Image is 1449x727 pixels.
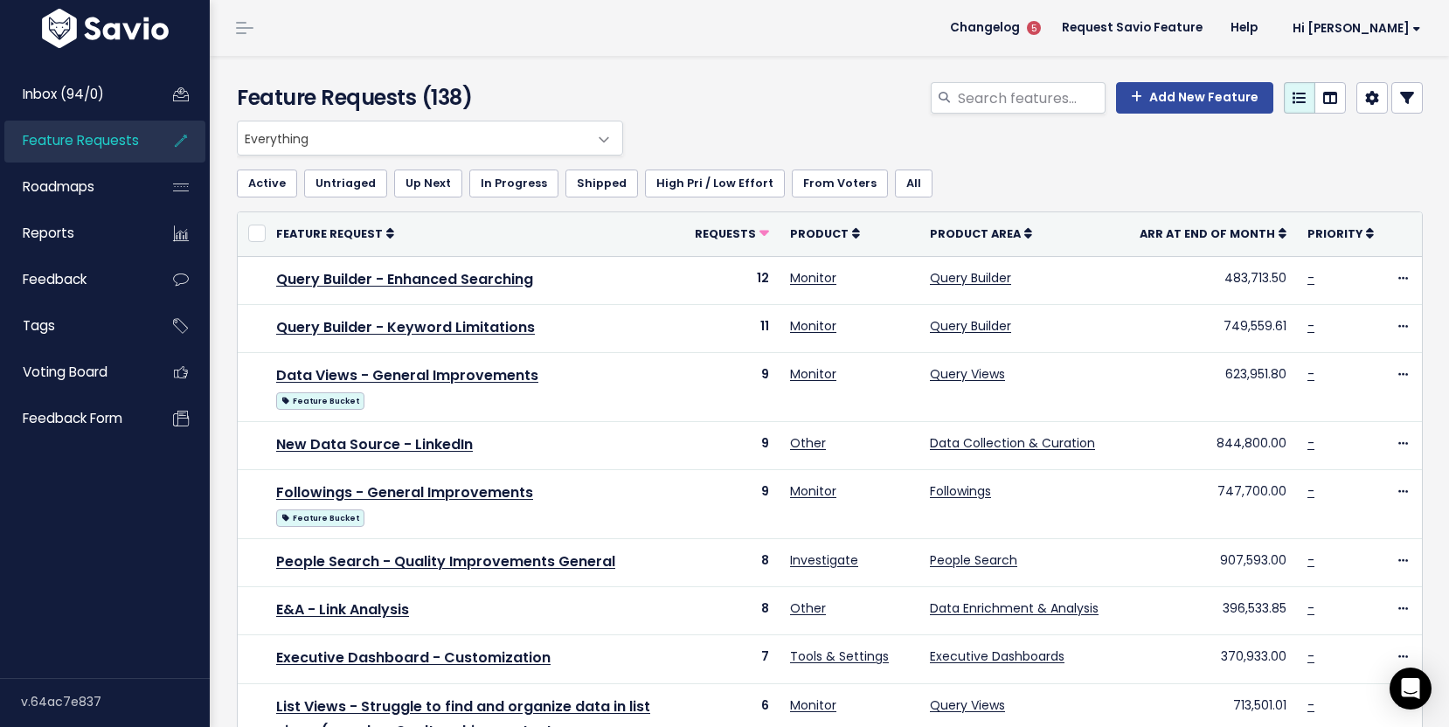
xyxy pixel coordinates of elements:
[4,306,145,346] a: Tags
[276,434,473,454] a: New Data Source - LinkedIn
[1027,21,1041,35] span: 5
[4,213,145,253] a: Reports
[1129,470,1297,539] td: 747,700.00
[930,599,1099,617] a: Data Enrichment & Analysis
[956,82,1106,114] input: Search features...
[469,170,558,197] a: In Progress
[895,170,932,197] a: All
[930,696,1005,714] a: Query Views
[1307,551,1314,569] a: -
[684,470,780,539] td: 9
[394,170,462,197] a: Up Next
[276,225,394,242] a: Feature Request
[1217,15,1272,41] a: Help
[1307,647,1314,665] a: -
[1129,352,1297,421] td: 623,951.80
[276,389,364,411] a: Feature Bucket
[1129,421,1297,469] td: 844,800.00
[1129,635,1297,683] td: 370,933.00
[1307,482,1314,500] a: -
[1293,22,1421,35] span: Hi [PERSON_NAME]
[23,85,104,103] span: Inbox (94/0)
[790,599,826,617] a: Other
[695,226,756,241] span: Requests
[21,679,210,724] div: v.64ac7e837
[237,121,623,156] span: Everything
[930,434,1095,452] a: Data Collection & Curation
[23,270,87,288] span: Feedback
[4,121,145,161] a: Feature Requests
[1272,15,1435,42] a: Hi [PERSON_NAME]
[790,365,836,383] a: Monitor
[1129,256,1297,304] td: 483,713.50
[930,365,1005,383] a: Query Views
[276,317,535,337] a: Query Builder - Keyword Limitations
[930,482,991,500] a: Followings
[38,9,173,48] img: logo-white.9d6f32f41409.svg
[276,226,383,241] span: Feature Request
[23,409,122,427] span: Feedback form
[4,398,145,439] a: Feedback form
[1129,304,1297,352] td: 749,559.61
[1307,226,1362,241] span: Priority
[930,317,1011,335] a: Query Builder
[276,365,538,385] a: Data Views - General Improvements
[276,269,533,289] a: Query Builder - Enhanced Searching
[684,587,780,635] td: 8
[684,352,780,421] td: 9
[1129,539,1297,587] td: 907,593.00
[23,224,74,242] span: Reports
[4,167,145,207] a: Roadmaps
[790,696,836,714] a: Monitor
[1116,82,1273,114] a: Add New Feature
[790,269,836,287] a: Monitor
[684,635,780,683] td: 7
[1048,15,1217,41] a: Request Savio Feature
[276,551,615,571] a: People Search - Quality Improvements General
[930,647,1064,665] a: Executive Dashboards
[790,434,826,452] a: Other
[790,482,836,500] a: Monitor
[23,363,107,381] span: Voting Board
[1307,599,1314,617] a: -
[1129,587,1297,635] td: 396,533.85
[1140,226,1275,241] span: ARR at End of Month
[4,74,145,114] a: Inbox (94/0)
[237,170,297,197] a: Active
[276,392,364,410] span: Feature Bucket
[1307,696,1314,714] a: -
[790,317,836,335] a: Monitor
[276,482,533,502] a: Followings - General Improvements
[276,509,364,527] span: Feature Bucket
[23,131,139,149] span: Feature Requests
[23,177,94,196] span: Roadmaps
[4,260,145,300] a: Feedback
[695,225,769,242] a: Requests
[684,304,780,352] td: 11
[790,551,858,569] a: Investigate
[930,551,1017,569] a: People Search
[950,22,1020,34] span: Changelog
[276,506,364,528] a: Feature Bucket
[1307,365,1314,383] a: -
[645,170,785,197] a: High Pri / Low Effort
[276,647,551,668] a: Executive Dashboard - Customization
[1140,225,1286,242] a: ARR at End of Month
[1307,317,1314,335] a: -
[237,82,615,114] h4: Feature Requests (138)
[684,539,780,587] td: 8
[304,170,387,197] a: Untriaged
[565,170,638,197] a: Shipped
[23,316,55,335] span: Tags
[1390,668,1432,710] div: Open Intercom Messenger
[790,226,849,241] span: Product
[792,170,888,197] a: From Voters
[238,121,587,155] span: Everything
[684,256,780,304] td: 12
[790,647,889,665] a: Tools & Settings
[684,421,780,469] td: 9
[930,226,1021,241] span: Product Area
[1307,434,1314,452] a: -
[930,269,1011,287] a: Query Builder
[930,225,1032,242] a: Product Area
